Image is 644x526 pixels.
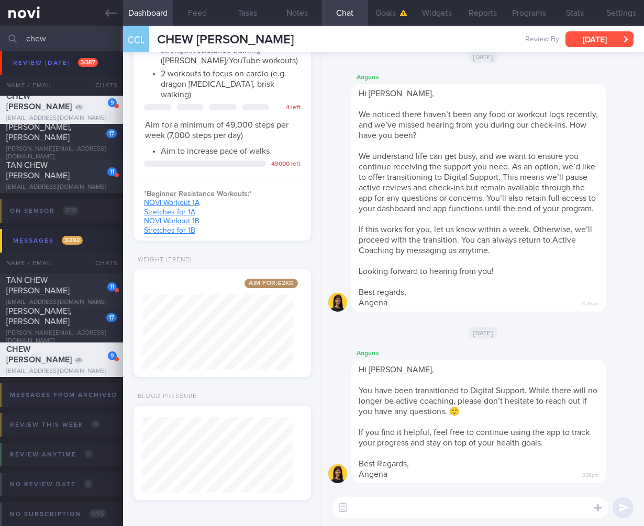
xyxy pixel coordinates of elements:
[6,368,117,375] div: [EMAIL_ADDRESS][DOMAIN_NAME]
[525,35,559,44] span: Review By
[6,276,70,295] span: TAN CHEW [PERSON_NAME]
[157,33,294,46] span: CHEW [PERSON_NAME]
[134,393,197,401] div: Blood Pressure
[91,420,100,429] span: 0
[6,329,117,345] div: [PERSON_NAME][EMAIL_ADDRESS][DOMAIN_NAME]
[468,51,498,63] span: [DATE]
[7,418,103,432] div: Review this week
[7,507,109,521] div: No subscription
[7,388,137,402] div: Messages from Archived
[565,31,634,47] button: [DATE]
[582,298,599,307] span: 11:26am
[6,123,72,142] span: [PERSON_NAME], [PERSON_NAME]
[84,450,93,459] span: 0
[63,206,79,215] span: 0 / 10
[108,98,117,107] div: 9
[106,129,117,138] div: 17
[120,20,152,60] div: CCL
[107,167,117,176] div: 11
[134,256,192,264] div: Weight (Trend)
[7,204,82,218] div: On sensor
[359,152,596,213] span: We understand life can get busy, and we want to ensure you continue receiving the support you nee...
[107,282,117,291] div: 11
[81,253,123,273] div: Chats
[274,104,301,112] div: 4 left
[7,477,95,491] div: No review date
[359,89,434,98] span: Hi [PERSON_NAME],
[359,460,409,468] span: Best Regards,
[6,184,117,191] div: [EMAIL_ADDRESS][DOMAIN_NAME]
[89,509,107,518] span: 0 / 65
[144,199,199,207] a: NOVI Workout 1A
[359,110,598,140] span: We noticed there haven’t been any food or workout logs recently, and we’ve missed hearing from yo...
[271,161,301,168] div: 49000 left
[10,234,85,248] div: Messages
[145,121,288,140] span: Aim for a minimum of 49,000 steps per week (7,000 steps per day)
[359,428,590,447] span: If you find it helpful, feel free to continue using the app to track your progress and stay on to...
[144,227,195,234] a: Stretches for 1B
[106,313,117,322] div: 17
[144,209,195,216] a: Stretches for 1A
[6,307,72,326] span: [PERSON_NAME], [PERSON_NAME]
[359,288,406,296] span: Best regards,
[161,66,299,100] li: 2 workouts to focus on cardio (e.g. dragon [MEDICAL_DATA], brisk walking)
[144,218,199,225] a: NOVI Workout 1B
[359,470,387,478] span: Angena
[245,279,298,288] span: Aim for: 62 kg
[359,267,494,276] span: Looking forward to hearing from you!
[6,92,72,111] span: CHEW [PERSON_NAME]
[6,161,70,180] span: TAN CHEW [PERSON_NAME]
[6,115,117,122] div: [EMAIL_ADDRESS][DOMAIN_NAME]
[6,145,117,161] div: [PERSON_NAME][EMAIL_ADDRESS][DOMAIN_NAME]
[582,469,599,479] span: 3:39pm
[359,225,592,255] span: If this works for you, let us know within a week. Otherwise, we’ll proceed with the transition. Y...
[468,327,498,339] span: [DATE]
[84,479,93,488] span: 0
[62,236,83,245] span: 3 / 292
[108,351,117,360] div: 9
[147,190,249,198] strong: Beginner Resistance Workouts:
[6,345,72,364] span: CHEW [PERSON_NAME]
[359,386,597,416] span: You have been transitioned to Digital Support. While there will no longer be active coaching, ple...
[161,143,299,156] li: Aim to increase pace of walks
[7,448,96,462] div: Review anytime
[6,299,117,306] div: [EMAIL_ADDRESS][DOMAIN_NAME]
[359,299,387,307] span: Angena
[359,365,434,374] span: Hi [PERSON_NAME],
[351,71,638,84] div: Angena
[351,347,638,360] div: Angena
